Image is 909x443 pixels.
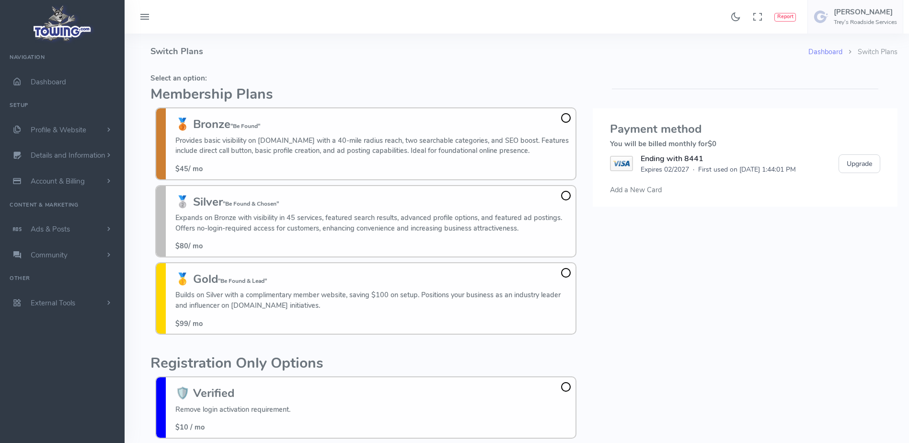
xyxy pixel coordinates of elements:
span: $80 [175,241,188,251]
span: $45 [175,164,188,174]
span: External Tools [31,298,75,308]
button: Upgrade [839,154,880,173]
h3: 🥈 Silver [175,196,571,208]
span: / mo [175,164,203,174]
span: Profile & Website [31,125,86,135]
h3: 🛡️ Verified [175,387,290,399]
span: Dashboard [31,77,66,87]
h3: 🥇 Gold [175,273,571,285]
h3: 🥉 Bronze [175,118,571,130]
h5: You will be billed monthly for [610,140,880,148]
h5: Select an option: [150,74,581,82]
div: Ending with 8441 [641,153,796,164]
span: Account & Billing [31,176,85,186]
a: Dashboard [808,47,842,57]
h2: Membership Plans [150,87,581,103]
span: Details and Information [31,151,105,161]
h2: Registration Only Options [150,356,581,372]
span: Community [31,250,68,260]
span: $10 / mo [175,422,205,432]
span: Ads & Posts [31,224,70,234]
p: Provides basic visibility on [DOMAIN_NAME] with a 40-mile radius reach, two searchable categories... [175,136,571,156]
small: "Be Found & Lead" [218,277,267,285]
span: Add a New Card [610,185,662,195]
span: $99 [175,319,188,328]
p: Builds on Silver with a complimentary member website, saving $100 on setup. Positions your busine... [175,290,571,311]
h5: [PERSON_NAME] [834,8,897,16]
h6: Trey's Roadside Services [834,19,897,25]
span: $0 [708,139,716,149]
span: Expires 02/2027 [641,164,689,175]
h4: Switch Plans [150,34,808,70]
img: user-image [814,9,829,24]
span: First used on [DATE] 1:44:01 PM [698,164,796,175]
span: · [693,164,694,175]
button: Report [774,13,796,22]
h3: Payment method [610,123,880,135]
small: "Be Found & Chosen" [223,200,279,208]
img: VISA [610,156,633,171]
p: Expands on Bronze with visibility in 45 services, featured search results, advanced profile optio... [175,213,571,233]
small: "Be Found" [230,122,260,130]
span: / mo [175,319,203,328]
span: / mo [175,241,203,251]
img: logo [30,3,95,44]
li: Switch Plans [842,47,897,58]
p: Remove login activation requirement. [175,405,290,415]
